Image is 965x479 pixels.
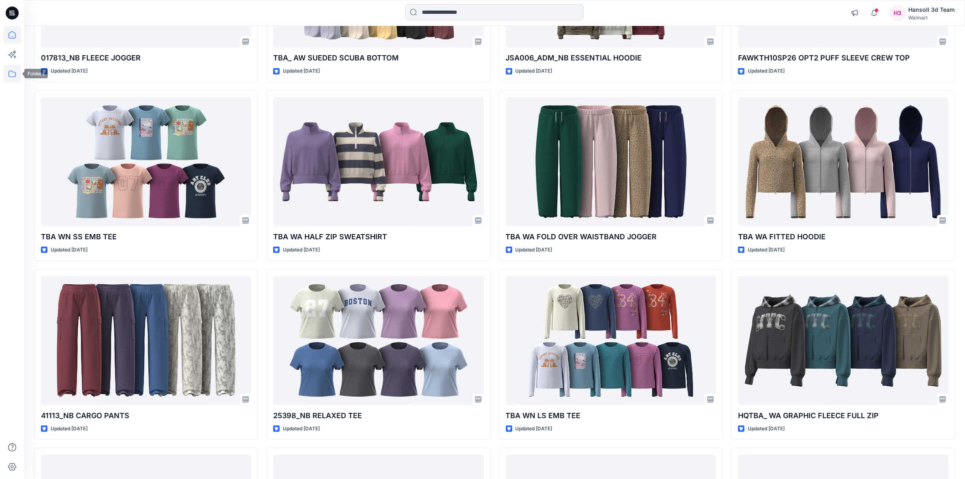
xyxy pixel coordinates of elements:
a: 25398_NB RELAXED TEE [273,276,484,405]
p: Updated [DATE] [748,246,785,254]
div: Hansoll 3d Team [908,5,955,15]
a: TBA WN SS EMB TEE [41,97,251,226]
p: Updated [DATE] [748,67,785,75]
p: FAWKTH10SP26 OPT2 PUFF SLEEVE CREW TOP [738,52,948,64]
p: Updated [DATE] [51,67,88,75]
p: Updated [DATE] [516,425,552,433]
a: 41113_NB CARGO PANTS [41,276,251,405]
a: HQTBA_ WA GRAPHIC FLEECE FULL ZIP [738,276,948,405]
div: Walmart [908,15,955,21]
p: 41113_NB CARGO PANTS [41,410,251,421]
p: Updated [DATE] [283,67,320,75]
p: TBA WA FITTED HOODIE [738,231,948,243]
a: TBA WA HALF ZIP SWEATSHIRT [273,97,484,226]
p: TBA WA FOLD OVER WAISTBAND JOGGER [506,231,716,243]
p: TBA WN SS EMB TEE [41,231,251,243]
p: Updated [DATE] [516,67,552,75]
a: TBA WA FOLD OVER WAISTBAND JOGGER [506,97,716,226]
a: TBA WN LS EMB TEE [506,276,716,405]
div: H3 [890,6,905,20]
p: Updated [DATE] [51,246,88,254]
p: TBA WN LS EMB TEE [506,410,716,421]
p: 017813_NB FLEECE JOGGER [41,52,251,64]
p: TBA_ AW SUEDED SCUBA BOTTOM [273,52,484,64]
p: Updated [DATE] [283,425,320,433]
p: 25398_NB RELAXED TEE [273,410,484,421]
p: Updated [DATE] [748,425,785,433]
p: Updated [DATE] [283,246,320,254]
a: TBA WA FITTED HOODIE [738,97,948,226]
p: HQTBA_ WA GRAPHIC FLEECE FULL ZIP [738,410,948,421]
p: Updated [DATE] [51,425,88,433]
p: Updated [DATE] [516,246,552,254]
p: JSA006_ADM_NB ESSENTIAL HOODIE [506,52,716,64]
p: TBA WA HALF ZIP SWEATSHIRT [273,231,484,243]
